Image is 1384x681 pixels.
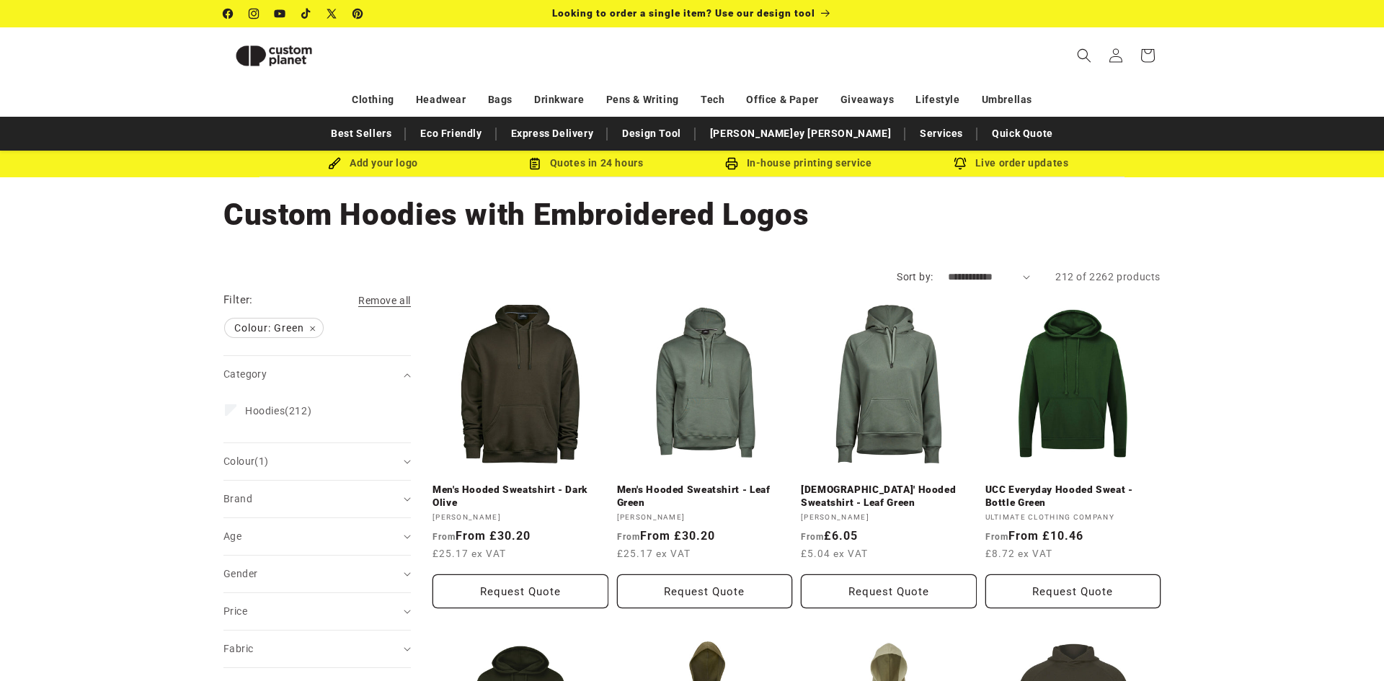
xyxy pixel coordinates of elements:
[606,87,679,112] a: Pens & Writing
[223,605,247,617] span: Price
[528,157,541,170] img: Order Updates Icon
[1055,271,1161,282] span: 212 of 2262 products
[703,121,898,146] a: [PERSON_NAME]ey [PERSON_NAME]
[985,484,1161,509] a: UCC Everyday Hooded Sweat - Bottle Green
[416,87,466,112] a: Headwear
[225,319,323,337] span: Colour: Green
[245,405,285,417] span: Hoodies
[223,530,241,542] span: Age
[617,484,793,509] a: Men's Hooded Sweatshirt - Leaf Green
[223,631,411,667] summary: Fabric (0 selected)
[840,87,894,112] a: Giveaways
[1068,40,1100,71] summary: Search
[801,484,977,509] a: [DEMOGRAPHIC_DATA]' Hooded Sweatshirt - Leaf Green
[223,292,253,308] h2: Filter:
[223,33,324,79] img: Custom Planet
[223,593,411,630] summary: Price
[413,121,489,146] a: Eco Friendly
[746,87,818,112] a: Office & Paper
[223,568,257,579] span: Gender
[913,121,970,146] a: Services
[725,157,738,170] img: In-house printing
[954,157,967,170] img: Order updates
[982,87,1032,112] a: Umbrellas
[985,121,1060,146] a: Quick Quote
[488,87,513,112] a: Bags
[223,319,324,337] a: Colour: Green
[985,574,1161,608] button: Request Quote
[223,518,411,555] summary: Age (0 selected)
[432,574,608,608] button: Request Quote
[223,493,252,504] span: Brand
[223,195,1161,234] h1: Custom Hoodies with Embroidered Logos
[352,87,394,112] a: Clothing
[432,484,608,509] a: Men's Hooded Sweatshirt - Dark Olive
[223,443,411,480] summary: Colour (1 selected)
[552,7,815,19] span: Looking to order a single item? Use our design tool
[358,295,411,306] span: Remove all
[223,368,267,380] span: Category
[254,455,268,467] span: (1)
[267,154,479,172] div: Add your logo
[897,271,933,282] label: Sort by:
[328,157,341,170] img: Brush Icon
[504,121,601,146] a: Express Delivery
[223,556,411,592] summary: Gender (0 selected)
[701,87,724,112] a: Tech
[617,574,793,608] button: Request Quote
[324,121,399,146] a: Best Sellers
[358,292,411,310] a: Remove all
[479,154,692,172] div: Quotes in 24 hours
[915,87,959,112] a: Lifestyle
[615,121,688,146] a: Design Tool
[534,87,584,112] a: Drinkware
[223,455,269,467] span: Colour
[692,154,905,172] div: In-house printing service
[245,404,311,417] span: (212)
[801,574,977,608] button: Request Quote
[223,643,253,654] span: Fabric
[905,154,1117,172] div: Live order updates
[223,356,411,393] summary: Category (0 selected)
[218,27,373,84] a: Custom Planet
[223,481,411,517] summary: Brand (0 selected)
